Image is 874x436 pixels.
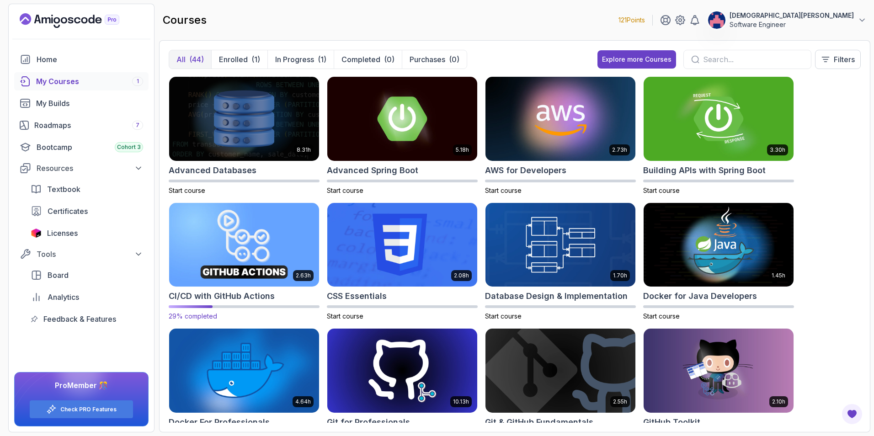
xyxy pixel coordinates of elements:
a: bootcamp [14,138,149,156]
a: licenses [25,224,149,242]
p: 2.55h [613,398,627,405]
span: Start course [169,186,205,194]
p: Completed [341,54,380,65]
p: 3.30h [770,146,785,154]
h2: Git & GitHub Fundamentals [485,416,593,429]
a: board [25,266,149,284]
a: CI/CD with GitHub Actions card2.63hCI/CD with GitHub Actions29% completed [169,202,320,321]
button: Tools [14,246,149,262]
span: Start course [327,186,363,194]
div: (0) [449,54,459,65]
h2: Docker For Professionals [169,416,270,429]
h2: Database Design & Implementation [485,290,628,303]
a: roadmaps [14,116,149,134]
p: 2.73h [612,146,627,154]
p: 1.70h [613,272,627,279]
button: Purchases(0) [402,50,467,69]
img: Advanced Spring Boot card [327,77,477,161]
span: Textbook [47,184,80,195]
p: Enrolled [219,54,248,65]
button: Enrolled(1) [211,50,267,69]
img: user profile image [708,11,725,29]
button: All(44) [169,50,211,69]
p: 4.64h [295,398,311,405]
div: (0) [384,54,394,65]
img: Database Design & Implementation card [485,203,635,287]
div: Explore more Courses [602,55,671,64]
a: certificates [25,202,149,220]
a: Landing page [20,13,140,28]
p: 2.10h [772,398,785,405]
p: 10.13h [453,398,469,405]
span: Licenses [47,228,78,239]
input: Search... [703,54,804,65]
img: Building APIs with Spring Boot card [644,77,794,161]
span: Analytics [48,292,79,303]
p: 8.31h [297,146,311,154]
h2: Advanced Spring Boot [327,164,418,177]
div: (44) [189,54,204,65]
p: 121 Points [618,16,645,25]
a: builds [14,94,149,112]
img: Advanced Databases card [169,77,319,161]
h2: Building APIs with Spring Boot [643,164,766,177]
div: My Courses [36,76,143,87]
p: Purchases [410,54,445,65]
span: 1 [137,78,139,85]
a: courses [14,72,149,90]
span: Start course [643,312,680,320]
p: In Progress [275,54,314,65]
p: Filters [834,54,855,65]
img: CSS Essentials card [327,203,477,287]
button: Check PRO Features [29,400,133,419]
p: [DEMOGRAPHIC_DATA][PERSON_NAME] [730,11,854,20]
span: Certificates [48,206,88,217]
div: (1) [251,54,260,65]
button: In Progress(1) [267,50,334,69]
img: AWS for Developers card [485,77,635,161]
p: All [176,54,186,65]
img: Docker for Java Developers card [644,203,794,287]
button: Resources [14,160,149,176]
h2: Advanced Databases [169,164,256,177]
button: Explore more Courses [597,50,676,69]
div: Home [37,54,143,65]
button: Open Feedback Button [841,403,863,425]
a: analytics [25,288,149,306]
a: home [14,50,149,69]
span: Start course [643,186,680,194]
button: Completed(0) [334,50,402,69]
span: 29% completed [169,312,217,320]
span: 7 [136,122,139,129]
p: 2.08h [454,272,469,279]
span: Start course [485,312,522,320]
h2: Git for Professionals [327,416,410,429]
a: textbook [25,180,149,198]
h2: CI/CD with GitHub Actions [169,290,275,303]
img: jetbrains icon [31,229,42,238]
div: Bootcamp [37,142,143,153]
img: Git & GitHub Fundamentals card [485,329,635,413]
a: Check PRO Features [60,406,117,413]
span: Feedback & Features [43,314,116,324]
img: Git for Professionals card [327,329,477,413]
p: Software Engineer [730,20,854,29]
a: feedback [25,310,149,328]
div: (1) [318,54,326,65]
button: Filters [815,50,861,69]
span: Cohort 3 [117,144,141,151]
span: Start course [327,312,363,320]
div: Resources [37,163,143,174]
span: Board [48,270,69,281]
p: 5.18h [456,146,469,154]
img: Docker For Professionals card [169,329,319,413]
h2: Docker for Java Developers [643,290,757,303]
h2: courses [163,13,207,27]
img: GitHub Toolkit card [644,329,794,413]
h2: AWS for Developers [485,164,566,177]
div: Roadmaps [34,120,143,131]
div: Tools [37,249,143,260]
h2: GitHub Toolkit [643,416,700,429]
span: Start course [485,186,522,194]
